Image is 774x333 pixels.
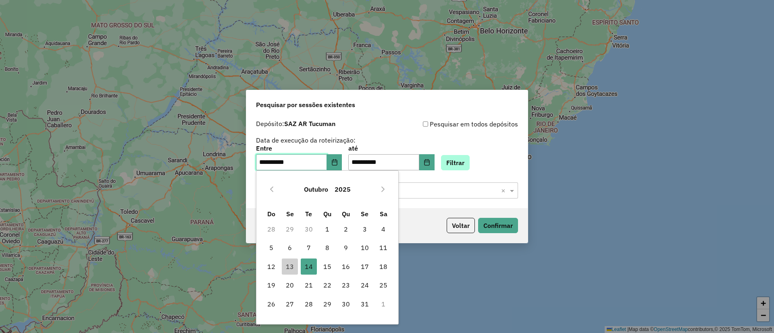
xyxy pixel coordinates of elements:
label: Depósito: [256,119,335,128]
td: 4 [374,220,393,238]
td: 18 [374,257,393,276]
td: 30 [299,220,318,238]
td: 3 [356,220,374,238]
span: 12 [263,259,279,275]
span: 11 [375,240,391,256]
td: 12 [262,257,281,276]
span: 21 [301,277,317,293]
button: Previous Month [265,183,278,196]
span: Se [361,210,368,218]
td: 14 [299,257,318,276]
td: 22 [318,276,337,294]
td: 24 [356,276,374,294]
span: 25 [375,277,391,293]
span: 27 [282,296,298,312]
span: 18 [375,259,391,275]
span: 14 [301,259,317,275]
td: 5 [262,238,281,257]
button: Next Month [377,183,389,196]
button: Confirmar [478,218,518,233]
td: 1 [318,220,337,238]
label: Data de execução da roteirização: [256,135,356,145]
td: 29 [318,294,337,313]
span: 31 [357,296,373,312]
td: 29 [281,220,299,238]
td: 11 [374,238,393,257]
td: 7 [299,238,318,257]
span: 15 [319,259,335,275]
td: 23 [337,276,355,294]
td: 13 [281,257,299,276]
td: 30 [337,294,355,313]
span: 29 [319,296,335,312]
span: 6 [282,240,298,256]
td: 26 [262,294,281,313]
span: Do [267,210,275,218]
td: 2 [337,220,355,238]
span: 28 [301,296,317,312]
span: 3 [357,221,373,237]
span: 16 [338,259,354,275]
td: 9 [337,238,355,257]
td: 8 [318,238,337,257]
td: 25 [374,276,393,294]
span: 22 [319,277,335,293]
span: 20 [282,277,298,293]
span: Qu [342,210,350,218]
td: 20 [281,276,299,294]
span: 4 [375,221,391,237]
td: 16 [337,257,355,276]
span: 5 [263,240,279,256]
strong: SAZ AR Tucuman [284,120,335,128]
td: 27 [281,294,299,313]
span: 10 [357,240,373,256]
td: 21 [299,276,318,294]
span: Pesquisar por sessões existentes [256,100,355,110]
span: 26 [263,296,279,312]
div: Choose Date [256,170,399,325]
button: Voltar [447,218,475,233]
td: 28 [262,220,281,238]
td: 10 [356,238,374,257]
span: 8 [319,240,335,256]
button: Choose Date [327,154,342,170]
span: 7 [301,240,317,256]
span: Sa [380,210,387,218]
td: 6 [281,238,299,257]
span: 24 [357,277,373,293]
button: Choose Year [331,180,354,199]
button: Choose Month [301,180,331,199]
label: Entre [256,143,342,153]
td: 28 [299,294,318,313]
td: 19 [262,276,281,294]
td: 17 [356,257,374,276]
span: 23 [338,277,354,293]
div: Pesquisar em todos depósitos [387,119,518,129]
span: 1 [319,221,335,237]
span: Se [286,210,294,218]
button: Filtrar [441,155,470,170]
span: 2 [338,221,354,237]
span: 9 [338,240,354,256]
span: 13 [282,259,298,275]
span: Qu [323,210,331,218]
td: 1 [374,294,393,313]
td: 31 [356,294,374,313]
button: Choose Date [419,154,435,170]
span: Clear all [501,186,508,195]
span: 30 [338,296,354,312]
span: Te [305,210,312,218]
td: 15 [318,257,337,276]
span: 19 [263,277,279,293]
span: 17 [357,259,373,275]
label: até [348,143,434,153]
